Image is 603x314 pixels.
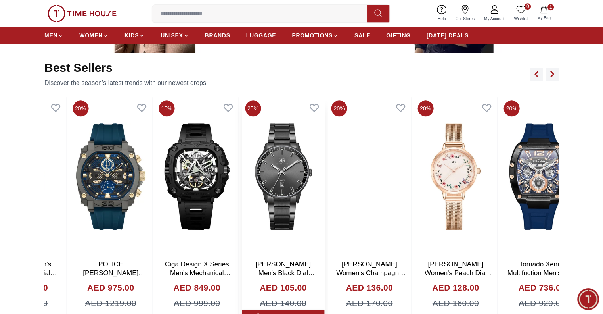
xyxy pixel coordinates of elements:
[79,28,109,42] a: WOMEN
[417,100,433,116] span: 20%
[504,100,520,116] span: 20%
[331,100,347,116] span: 20%
[174,281,220,294] h4: AED 849.00
[161,28,189,42] a: UNISEX
[433,297,479,310] span: AED 160.00
[205,28,230,42] a: BRANDS
[85,297,136,310] span: AED 1219.00
[242,97,325,256] img: Kenneth Scott Men's Black Dial Analog Watch - K22010-BBBB
[260,281,306,294] h4: AED 105.00
[174,297,220,310] span: AED 999.00
[44,31,57,39] span: MEN
[451,3,479,23] a: Our Stores
[73,100,88,116] span: 20%
[577,288,599,310] div: Chat Widget
[245,100,261,116] span: 25%
[124,31,139,39] span: KIDS
[328,97,411,256] img: Kenneth Scott Women's Champagne Dial Analog Watch - K22519-GMGC
[414,97,497,256] img: Kenneth Scott Women's Peach Dial Analog Watch - K23512-RMKF
[44,78,206,88] p: Discover the season’s latest trends with our newest drops
[79,31,103,39] span: WOMEN
[69,97,152,256] img: POLICE Norwood Men's Multifunction Blue Dial Watch - PEWGQ0040001
[260,297,306,310] span: AED 140.00
[452,16,478,22] span: Our Stores
[255,260,314,294] a: [PERSON_NAME] Men's Black Dial Analog Watch - K22010-BBBB
[124,28,145,42] a: KIDS
[44,28,63,42] a: MEN
[425,260,494,294] a: [PERSON_NAME] Women's Peach Dial Analog Watch - K23512-RMKF
[532,4,555,23] button: 1My Bag
[525,3,531,10] span: 0
[435,16,449,22] span: Help
[534,15,554,21] span: My Bag
[246,31,276,39] span: LUGGAGE
[386,28,411,42] a: GIFTING
[336,260,406,294] a: [PERSON_NAME] Women's Champagne Dial Analog Watch - K22519-GMGC
[519,297,565,310] span: AED 920.00
[354,28,370,42] a: SALE
[82,260,145,303] a: POLICE [PERSON_NAME] Men's Multifunction Blue Dial Watch - PEWGQ0040001
[165,260,231,294] a: Ciga Design X Series Men's Mechanical Black Dial Watch - X051-BB01- W5B
[547,4,554,10] span: 1
[161,31,183,39] span: UNISEX
[519,281,565,294] h4: AED 736.00
[159,100,175,116] span: 15%
[48,5,117,22] img: ...
[87,281,134,294] h4: AED 975.00
[346,281,393,294] h4: AED 136.00
[156,97,239,256] img: Ciga Design X Series Men's Mechanical Black Dial Watch - X051-BB01- W5B
[481,16,508,22] span: My Account
[427,28,469,42] a: [DATE] DEALS
[292,28,339,42] a: PROMOTIONS
[501,97,584,256] img: Tornado Xenith Multifuction Men's Blue Dial Multi Function Watch - T23105-BSNNK
[354,31,370,39] span: SALE
[292,31,333,39] span: PROMOTIONS
[205,31,230,39] span: BRANDS
[507,260,576,303] a: Tornado Xenith Multifuction Men's Blue Dial Multi Function Watch - T23105-BSNNK
[509,3,532,23] a: 0Wishlist
[427,31,469,39] span: [DATE] DEALS
[44,61,206,75] h2: Best Sellers
[511,16,531,22] span: Wishlist
[346,297,392,310] span: AED 170.00
[246,28,276,42] a: LUGGAGE
[386,31,411,39] span: GIFTING
[432,281,479,294] h4: AED 128.00
[433,3,451,23] a: Help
